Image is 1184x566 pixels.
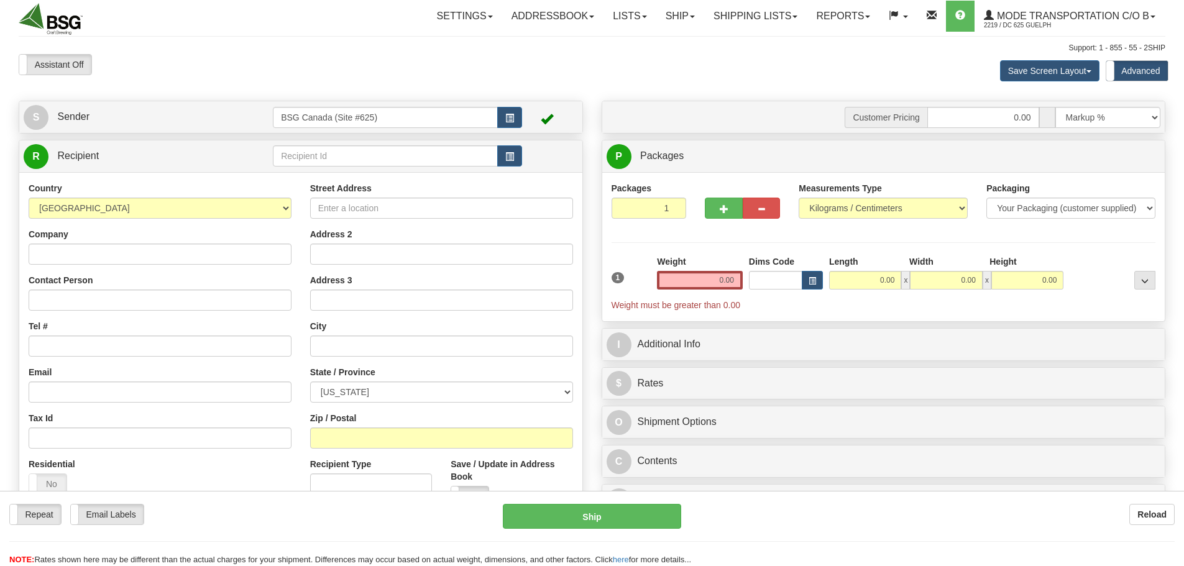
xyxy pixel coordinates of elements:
[986,182,1030,194] label: Packaging
[607,332,1161,357] a: IAdditional Info
[273,145,498,167] input: Recipient Id
[607,488,631,513] span: C
[607,449,631,474] span: C
[975,1,1165,32] a: Mode Transportation c/o B 2219 / DC 625 Guelph
[29,182,62,194] label: Country
[71,504,144,524] label: Email Labels
[603,1,656,32] a: Lists
[607,449,1161,474] a: CContents
[24,105,48,130] span: S
[1000,60,1099,81] button: Save Screen Layout
[24,144,48,169] span: R
[994,11,1149,21] span: Mode Transportation c/o B
[983,271,991,290] span: x
[909,255,934,268] label: Width
[310,198,573,219] input: Enter a location
[428,1,502,32] a: Settings
[19,3,83,35] img: logo2219.jpg
[989,255,1017,268] label: Height
[29,412,53,424] label: Tax Id
[607,409,1161,435] a: OShipment Options
[657,255,686,268] label: Weight
[612,182,652,194] label: Packages
[29,474,67,494] label: No
[607,410,631,435] span: O
[273,107,498,128] input: Sender Id
[1155,219,1183,346] iframe: chat widget
[1129,504,1175,525] button: Reload
[845,107,927,128] span: Customer Pricing
[799,182,882,194] label: Measurements Type
[1106,61,1168,81] label: Advanced
[502,1,604,32] a: Addressbook
[607,371,631,396] span: $
[10,504,61,524] label: Repeat
[310,412,357,424] label: Zip / Postal
[607,488,1161,513] a: CCustoms
[9,555,34,564] span: NOTE:
[607,371,1161,396] a: $Rates
[984,19,1077,32] span: 2219 / DC 625 Guelph
[29,320,48,332] label: Tel #
[19,55,91,75] label: Assistant Off
[29,228,68,240] label: Company
[310,228,352,240] label: Address 2
[310,274,352,286] label: Address 3
[612,300,741,310] span: Weight must be greater than 0.00
[1134,271,1155,290] div: ...
[24,144,246,169] a: R Recipient
[451,486,489,506] label: No
[807,1,879,32] a: Reports
[29,274,93,286] label: Contact Person
[829,255,858,268] label: Length
[29,366,52,378] label: Email
[503,504,681,529] button: Ship
[1137,509,1167,519] b: Reload
[310,320,326,332] label: City
[612,272,625,283] span: 1
[310,182,372,194] label: Street Address
[613,555,629,564] a: here
[901,271,910,290] span: x
[607,144,1161,169] a: P Packages
[310,458,372,470] label: Recipient Type
[451,458,572,483] label: Save / Update in Address Book
[310,366,375,378] label: State / Province
[607,144,631,169] span: P
[19,43,1165,53] div: Support: 1 - 855 - 55 - 2SHIP
[57,150,99,161] span: Recipient
[29,458,75,470] label: Residential
[704,1,807,32] a: Shipping lists
[656,1,704,32] a: Ship
[607,332,631,357] span: I
[749,255,794,268] label: Dims Code
[24,104,273,130] a: S Sender
[640,150,684,161] span: Packages
[57,111,89,122] span: Sender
